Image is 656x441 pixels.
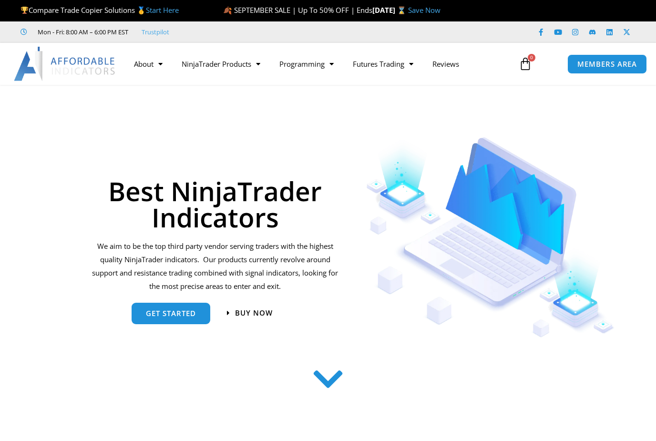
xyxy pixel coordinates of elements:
[408,5,441,15] a: Save Now
[132,303,210,324] a: get started
[223,5,372,15] span: 🍂 SEPTEMBER SALE | Up To 50% OFF | Ends
[35,26,128,38] span: Mon - Fri: 8:00 AM – 6:00 PM EST
[227,309,273,317] a: Buy now
[504,50,546,78] a: 0
[528,54,535,62] span: 0
[20,5,179,15] span: Compare Trade Copier Solutions 🥇
[88,178,342,230] h1: Best NinjaTrader Indicators
[270,53,343,75] a: Programming
[372,5,408,15] strong: [DATE] ⌛
[21,7,28,14] img: 🏆
[567,54,647,74] a: MEMBERS AREA
[366,137,615,338] img: Indicators 1 | Affordable Indicators – NinjaTrader
[124,53,512,75] nav: Menu
[124,53,172,75] a: About
[423,53,469,75] a: Reviews
[146,5,179,15] a: Start Here
[172,53,270,75] a: NinjaTrader Products
[88,240,342,293] p: We aim to be the top third party vendor serving traders with the highest quality NinjaTrader indi...
[577,61,637,68] span: MEMBERS AREA
[14,47,116,81] img: LogoAI | Affordable Indicators – NinjaTrader
[142,26,169,38] a: Trustpilot
[146,310,196,317] span: get started
[235,309,273,317] span: Buy now
[343,53,423,75] a: Futures Trading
